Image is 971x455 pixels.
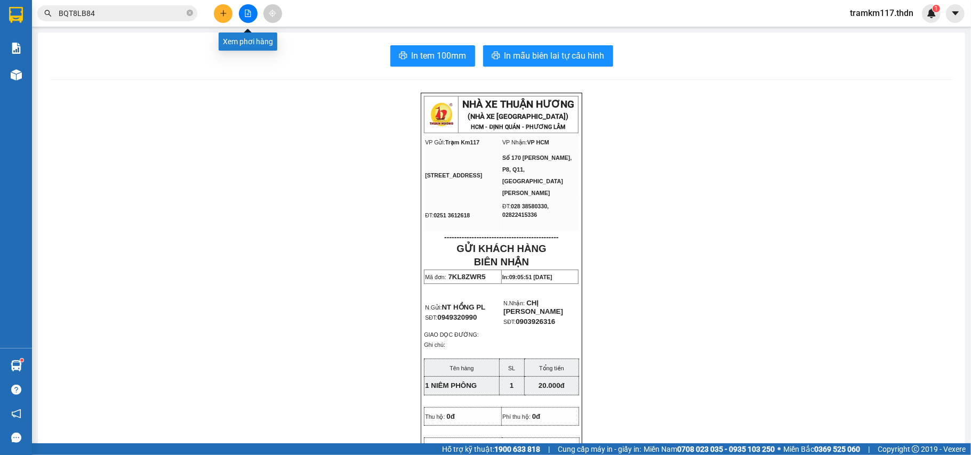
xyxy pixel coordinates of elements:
span: ⚪️ [777,447,781,451]
span: 1 [510,381,513,389]
span: tramkm117.thdn [841,6,922,20]
span: file-add [244,10,252,17]
strong: NHÀ XE THUẬN HƯƠNG [462,99,574,110]
span: VP Gửi: [425,139,445,145]
span: NT HỒNG PL [442,303,486,311]
span: printer [399,51,407,61]
span: plus [220,10,227,17]
button: aim [263,4,282,23]
span: notification [11,409,21,419]
span: Phí thu hộ: [502,413,531,420]
button: printerIn tem 100mm [390,45,475,67]
strong: 1900 633 818 [494,445,540,453]
div: VP HCM [91,9,176,22]
img: logo [428,101,455,128]
strong: 0708 023 035 - 0935 103 250 [677,445,775,453]
span: caret-down [951,9,960,18]
span: Mã đơn: [425,274,446,280]
span: Cung cấp máy in - giấy in: [558,443,641,455]
img: icon-new-feature [927,9,936,18]
span: In: [502,274,552,280]
span: 1 NIÊM PHÔNG [425,381,477,389]
span: ---------------------------------------------- [444,233,558,241]
span: Tổng tiền [539,365,564,371]
span: Thu hộ: [425,413,445,420]
span: In mẫu biên lai tự cấu hình [504,49,605,62]
span: aim [269,10,276,17]
span: N.Gửi: [425,304,485,311]
span: Đã TT : [8,70,38,81]
sup: 1 [20,359,23,362]
div: CHỊ [PERSON_NAME] [91,22,176,47]
span: 20.000đ [539,381,565,389]
div: 20.000 [8,69,85,82]
span: Trạm Km117 [445,139,479,145]
div: 0949320990 [9,47,84,62]
span: printer [492,51,500,61]
div: NT HỒNG PL [9,35,84,47]
span: close-circle [187,9,193,19]
span: VP Nhận: [502,139,527,145]
span: In tem 100mm [412,49,467,62]
div: 0903926316 [91,47,176,62]
strong: 0369 525 060 [814,445,860,453]
span: GIAO DỌC ĐƯỜNG: [424,331,479,338]
div: Trạm Km117 [9,9,84,35]
span: [STREET_ADDRESS] [425,172,482,178]
span: Số 170 [PERSON_NAME], P8, Q11, [GEOGRAPHIC_DATA][PERSON_NAME] [502,155,572,196]
span: SL [508,365,515,371]
span: message [11,433,21,443]
sup: 1 [933,5,940,12]
button: caret-down [946,4,965,23]
span: search [44,10,52,17]
span: SĐT: [503,319,516,325]
img: warehouse-icon [11,360,22,371]
span: Tên hàng [450,365,474,371]
span: | [548,443,550,455]
span: ĐT: [425,212,434,218]
span: SĐT: [425,314,477,321]
span: close-circle [187,10,193,16]
span: ĐT: [502,203,511,209]
button: plus [214,4,232,23]
span: 0949320990 [437,313,477,321]
span: question-circle [11,385,21,395]
input: Tìm tên, số ĐT hoặc mã đơn [59,7,184,19]
span: Miền Bắc [783,443,860,455]
span: VP HCM [527,139,549,145]
span: 028 38580330, 02822415336 [502,203,549,218]
span: Gửi: [9,10,26,21]
strong: HCM - ĐỊNH QUÁN - PHƯƠNG LÂM [471,124,566,131]
img: warehouse-icon [11,69,22,80]
span: CHỊ [PERSON_NAME] [503,299,563,315]
strong: BIÊN NHẬN [474,256,529,267]
span: Miền Nam [644,443,775,455]
span: 0đ [447,412,455,420]
span: 0251 3612618 [434,212,470,218]
strong: GỬI KHÁCH HÀNG [456,243,546,254]
span: 09:05:51 [DATE] [509,274,552,280]
span: Ghi chú: [424,342,445,348]
span: Nhận: [91,10,117,21]
span: 1 [934,5,938,12]
span: 0đ [532,412,541,420]
button: file-add [239,4,258,23]
span: | [868,443,870,455]
strong: (NHÀ XE [GEOGRAPHIC_DATA]) [468,112,569,120]
img: solution-icon [11,43,22,54]
img: logo-vxr [9,7,23,23]
span: 0903926316 [516,318,555,326]
button: printerIn mẫu biên lai tự cấu hình [483,45,613,67]
span: copyright [912,445,919,453]
span: N.Nhận: [503,300,525,306]
div: Xem phơi hàng [219,32,277,51]
span: 7KL8ZWR5 [448,273,486,281]
span: Hỗ trợ kỹ thuật: [442,443,540,455]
